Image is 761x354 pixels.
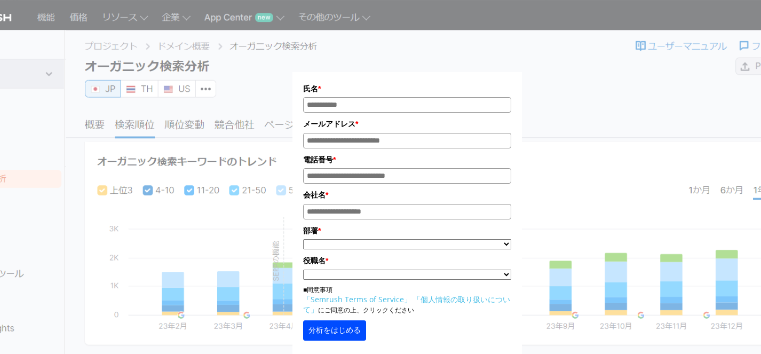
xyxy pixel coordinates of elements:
[303,118,511,130] label: メールアドレス
[303,154,511,166] label: 電話番号
[303,294,411,304] a: 「Semrush Terms of Service」
[303,189,511,201] label: 会社名
[303,83,511,95] label: 氏名
[303,255,511,266] label: 役職名
[303,294,510,314] a: 「個人情報の取り扱いについて」
[303,225,511,237] label: 部署
[303,320,366,341] button: 分析をはじめる
[303,285,511,315] p: ■同意事項 にご同意の上、クリックください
